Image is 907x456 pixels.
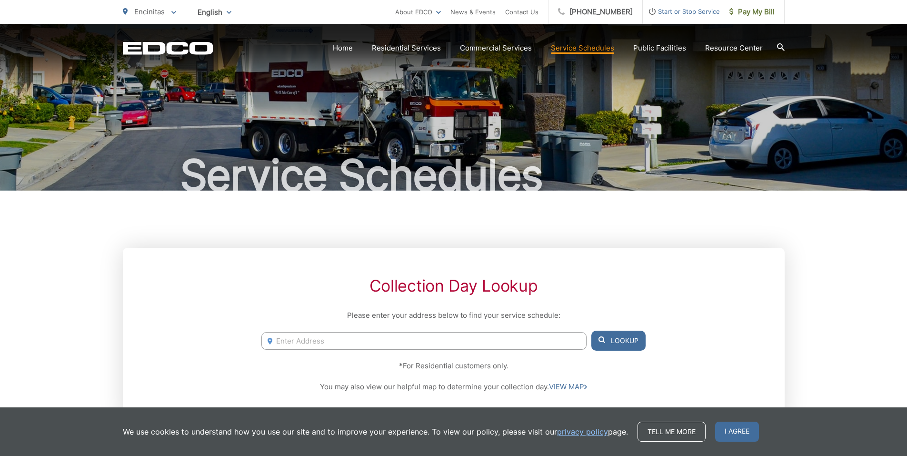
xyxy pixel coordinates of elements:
[638,422,706,442] a: Tell me more
[123,41,213,55] a: EDCD logo. Return to the homepage.
[705,42,763,54] a: Resource Center
[261,381,645,393] p: You may also view our helpful map to determine your collection day.
[591,331,646,351] button: Lookup
[557,426,608,437] a: privacy policy
[134,7,165,16] span: Encinitas
[261,332,586,350] input: Enter Address
[261,360,645,372] p: *For Residential customers only.
[460,42,532,54] a: Commercial Services
[190,4,239,20] span: English
[715,422,759,442] span: I agree
[551,42,614,54] a: Service Schedules
[549,381,587,393] a: VIEW MAP
[450,6,496,18] a: News & Events
[729,6,775,18] span: Pay My Bill
[395,6,441,18] a: About EDCO
[123,426,628,437] p: We use cookies to understand how you use our site and to improve your experience. To view our pol...
[261,276,645,295] h2: Collection Day Lookup
[505,6,538,18] a: Contact Us
[261,310,645,321] p: Please enter your address below to find your service schedule:
[123,152,785,199] h1: Service Schedules
[333,42,353,54] a: Home
[633,42,686,54] a: Public Facilities
[372,42,441,54] a: Residential Services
